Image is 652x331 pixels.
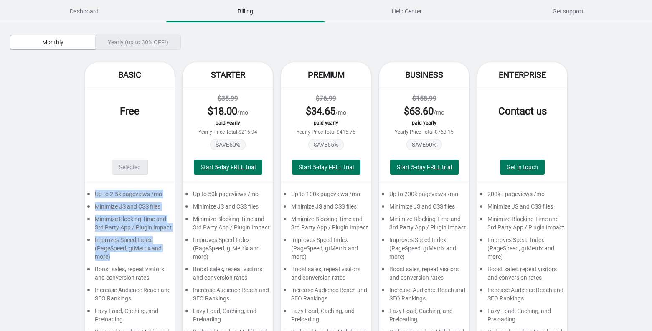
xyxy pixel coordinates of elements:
[281,307,371,328] div: Lazy Load, Caching, and Preloading
[281,215,371,236] div: Minimize Blocking Time and 3rd Party App / Plugin Impact
[292,160,360,175] button: Start 5-day FREE trial
[85,307,175,328] div: Lazy Load, Caching, and Preloading
[406,139,442,150] span: SAVE 60 %
[388,129,461,135] div: Yearly Price Total $763.15
[388,120,461,126] div: paid yearly
[281,265,371,286] div: Boost sales, repeat visitors and conversion rates
[477,190,567,202] div: 200k+ pageviews /mo
[120,105,140,117] span: Free
[388,104,461,118] div: /mo
[379,307,469,328] div: Lazy Load, Caching, and Preloading
[379,236,469,265] div: Improves Speed Index (PageSpeed, gtMetrix and more)
[183,215,273,236] div: Minimize Blocking Time and 3rd Party App / Plugin Impact
[183,236,273,265] div: Improves Speed Index (PageSpeed, gtMetrix and more)
[477,286,567,307] div: Increase Audience Reach and SEO Rankings
[208,105,237,117] span: $ 18.00
[404,105,434,117] span: $ 63.60
[85,190,175,202] div: Up to 2.5k pageviews /mo
[191,104,264,118] div: /mo
[397,164,452,171] span: Start 5-day FREE trial
[289,94,363,104] div: $76.99
[379,286,469,307] div: Increase Audience Reach and SEO Rankings
[10,35,96,50] button: Monthly
[379,265,469,286] div: Boost sales, repeat visitors and conversion rates
[5,4,163,19] span: Dashboard
[210,139,246,150] span: SAVE 50 %
[183,62,273,87] div: Starter
[379,202,469,215] div: Minimize JS and CSS files
[183,286,273,307] div: Increase Audience Reach and SEO Rankings
[281,236,371,265] div: Improves Speed Index (PageSpeed, gtMetrix and more)
[379,62,469,87] div: Business
[388,94,461,104] div: $158.99
[507,164,538,171] span: Get in touch
[379,215,469,236] div: Minimize Blocking Time and 3rd Party App / Plugin Impact
[328,4,486,19] span: Help Center
[3,0,165,22] button: Dashboard
[498,105,547,117] span: Contact us
[200,164,256,171] span: Start 5-day FREE trial
[191,94,264,104] div: $35.99
[42,39,63,46] span: Monthly
[500,160,545,175] a: Get in touch
[191,129,264,135] div: Yearly Price Total $215.94
[183,202,273,215] div: Minimize JS and CSS files
[306,105,335,117] span: $ 34.65
[477,265,567,286] div: Boost sales, repeat visitors and conversion rates
[477,307,567,328] div: Lazy Load, Caching, and Preloading
[85,286,175,307] div: Increase Audience Reach and SEO Rankings
[183,190,273,202] div: Up to 50k pageviews /mo
[85,265,175,286] div: Boost sales, repeat visitors and conversion rates
[183,307,273,328] div: Lazy Load, Caching, and Preloading
[281,286,371,307] div: Increase Audience Reach and SEO Rankings
[477,236,567,265] div: Improves Speed Index (PageSpeed, gtMetrix and more)
[308,139,344,150] span: SAVE 55 %
[281,62,371,87] div: Premium
[289,104,363,118] div: /mo
[166,4,324,19] span: Billing
[289,120,363,126] div: paid yearly
[194,160,262,175] button: Start 5-day FREE trial
[477,215,567,236] div: Minimize Blocking Time and 3rd Party App / Plugin Impact
[85,215,175,236] div: Minimize Blocking Time and 3rd Party App / Plugin Impact
[85,62,175,87] div: Basic
[379,190,469,202] div: Up to 200k pageviews /mo
[477,62,567,87] div: Enterprise
[390,160,459,175] button: Start 5-day FREE trial
[85,236,175,265] div: Improves Speed Index (PageSpeed, gtMetrix and more)
[281,202,371,215] div: Minimize JS and CSS files
[281,190,371,202] div: Up to 100k pageviews /mo
[289,129,363,135] div: Yearly Price Total $415.75
[489,4,647,19] span: Get support
[299,164,354,171] span: Start 5-day FREE trial
[477,202,567,215] div: Minimize JS and CSS files
[191,120,264,126] div: paid yearly
[85,202,175,215] div: Minimize JS and CSS files
[183,265,273,286] div: Boost sales, repeat visitors and conversion rates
